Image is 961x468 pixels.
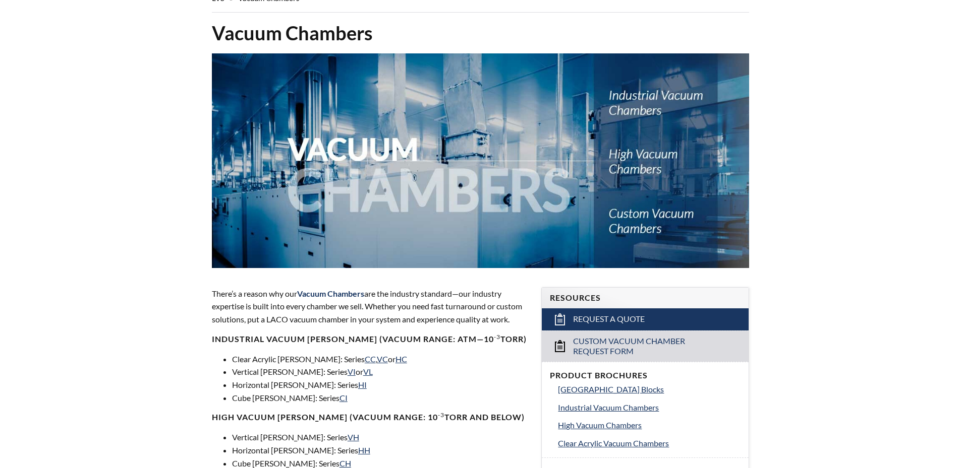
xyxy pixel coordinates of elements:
span: Industrial Vacuum Chambers [558,403,659,412]
li: Clear Acrylic [PERSON_NAME]: Series , or [232,353,530,366]
a: VL [363,367,373,376]
h4: Product Brochures [550,370,741,381]
li: Vertical [PERSON_NAME]: Series [232,431,530,444]
a: CH [340,458,351,468]
a: High Vacuum Chambers [558,419,741,432]
h4: High Vacuum [PERSON_NAME] (Vacuum range: 10 Torr and below) [212,412,530,423]
span: Custom Vacuum Chamber Request Form [573,336,719,357]
sup: -3 [438,411,444,419]
a: Clear Acrylic Vacuum Chambers [558,437,741,450]
img: Vacuum Chambers [212,53,750,268]
li: Horizontal [PERSON_NAME]: Series [232,444,530,457]
span: Vacuum Chambers [297,289,364,298]
a: Request a Quote [542,308,749,330]
p: There’s a reason why our are the industry standard—our industry expertise is built into every cha... [212,287,530,326]
h4: Resources [550,293,741,303]
a: CI [340,393,348,403]
a: VC [377,354,388,364]
li: Horizontal [PERSON_NAME]: Series [232,378,530,391]
span: High Vacuum Chambers [558,420,642,430]
span: Clear Acrylic Vacuum Chambers [558,438,669,448]
a: CC [365,354,376,364]
span: Request a Quote [573,314,645,324]
a: HC [395,354,407,364]
a: Custom Vacuum Chamber Request Form [542,330,749,362]
li: Cube [PERSON_NAME]: Series [232,391,530,405]
span: [GEOGRAPHIC_DATA] Blocks [558,384,664,394]
a: HI [358,380,367,389]
a: VH [348,432,359,442]
h1: Vacuum Chambers [212,21,750,45]
a: Industrial Vacuum Chambers [558,401,741,414]
sup: -3 [494,333,500,341]
a: [GEOGRAPHIC_DATA] Blocks [558,383,741,396]
a: VI [348,367,356,376]
a: HH [358,445,370,455]
li: Vertical [PERSON_NAME]: Series or [232,365,530,378]
h4: Industrial Vacuum [PERSON_NAME] (vacuum range: atm—10 Torr) [212,334,530,345]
